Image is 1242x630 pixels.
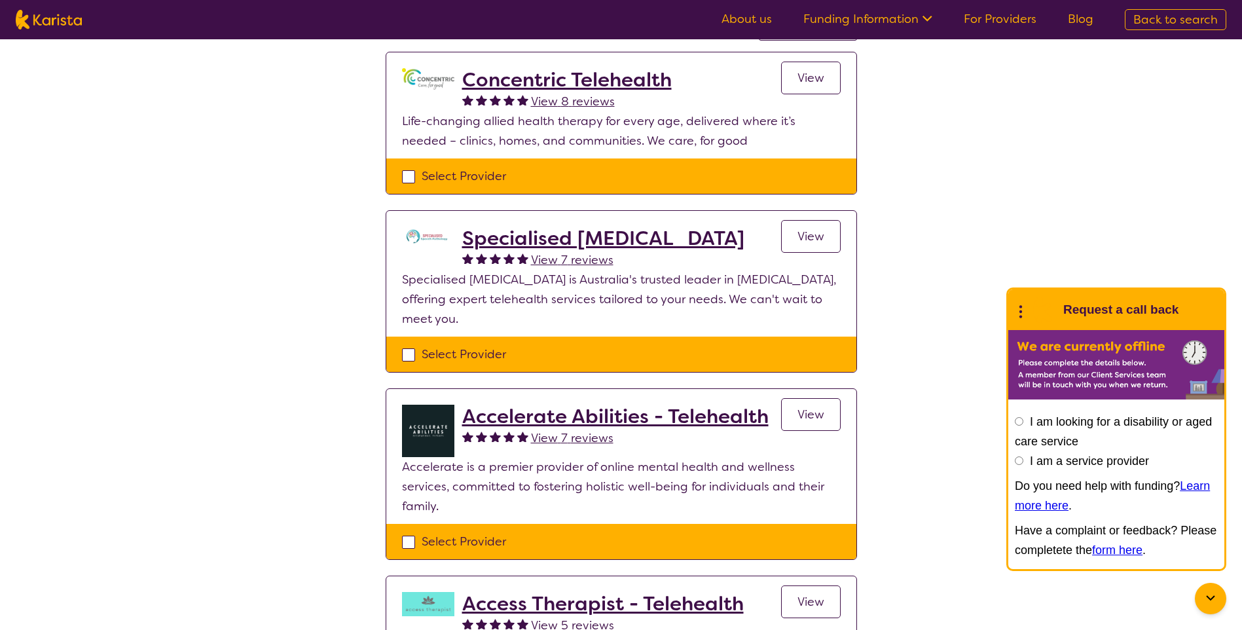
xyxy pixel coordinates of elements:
[402,227,454,246] img: tc7lufxpovpqcirzzyzq.png
[490,253,501,264] img: fullstar
[462,431,473,442] img: fullstar
[1063,300,1178,320] h1: Request a call back
[803,11,932,27] a: Funding Information
[531,428,613,448] a: View 7 reviews
[781,585,841,618] a: View
[503,253,515,264] img: fullstar
[781,62,841,94] a: View
[402,111,841,151] p: Life-changing allied health therapy for every age, delivered where it’s needed – clinics, homes, ...
[503,431,515,442] img: fullstar
[781,220,841,253] a: View
[517,431,528,442] img: fullstar
[462,592,744,616] a: Access Therapist - Telehealth
[1030,454,1149,468] label: I am a service provider
[402,457,841,516] p: Accelerate is a premier provider of online mental health and wellness services, committed to fost...
[797,407,824,422] span: View
[797,229,824,244] span: View
[462,405,769,428] a: Accelerate Abilities - Telehealth
[964,11,1036,27] a: For Providers
[1029,297,1055,323] img: Karista
[490,94,501,105] img: fullstar
[1125,9,1226,30] a: Back to search
[531,94,615,109] span: View 8 reviews
[503,94,515,105] img: fullstar
[517,618,528,629] img: fullstar
[531,430,613,446] span: View 7 reviews
[476,94,487,105] img: fullstar
[517,94,528,105] img: fullstar
[462,618,473,629] img: fullstar
[402,68,454,90] img: gbybpnyn6u9ix5kguem6.png
[476,431,487,442] img: fullstar
[476,253,487,264] img: fullstar
[476,618,487,629] img: fullstar
[402,270,841,329] p: Specialised [MEDICAL_DATA] is Australia's trusted leader in [MEDICAL_DATA], offering expert teleh...
[490,431,501,442] img: fullstar
[1068,11,1093,27] a: Blog
[531,250,613,270] a: View 7 reviews
[531,92,615,111] a: View 8 reviews
[1092,544,1142,557] a: form here
[1133,12,1218,28] span: Back to search
[402,405,454,457] img: byb1jkvtmcu0ftjdkjvo.png
[721,11,772,27] a: About us
[1015,476,1218,515] p: Do you need help with funding? .
[462,227,744,250] a: Specialised [MEDICAL_DATA]
[531,252,613,268] span: View 7 reviews
[797,70,824,86] span: View
[462,94,473,105] img: fullstar
[462,253,473,264] img: fullstar
[1015,521,1218,560] p: Have a complaint or feedback? Please completete the .
[503,618,515,629] img: fullstar
[402,592,454,616] img: hzy3j6chfzohyvwdpojv.png
[781,398,841,431] a: View
[16,10,82,29] img: Karista logo
[490,618,501,629] img: fullstar
[1015,415,1212,448] label: I am looking for a disability or aged care service
[517,253,528,264] img: fullstar
[1008,330,1224,399] img: Karista offline chat form to request call back
[462,68,672,92] a: Concentric Telehealth
[797,594,824,610] span: View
